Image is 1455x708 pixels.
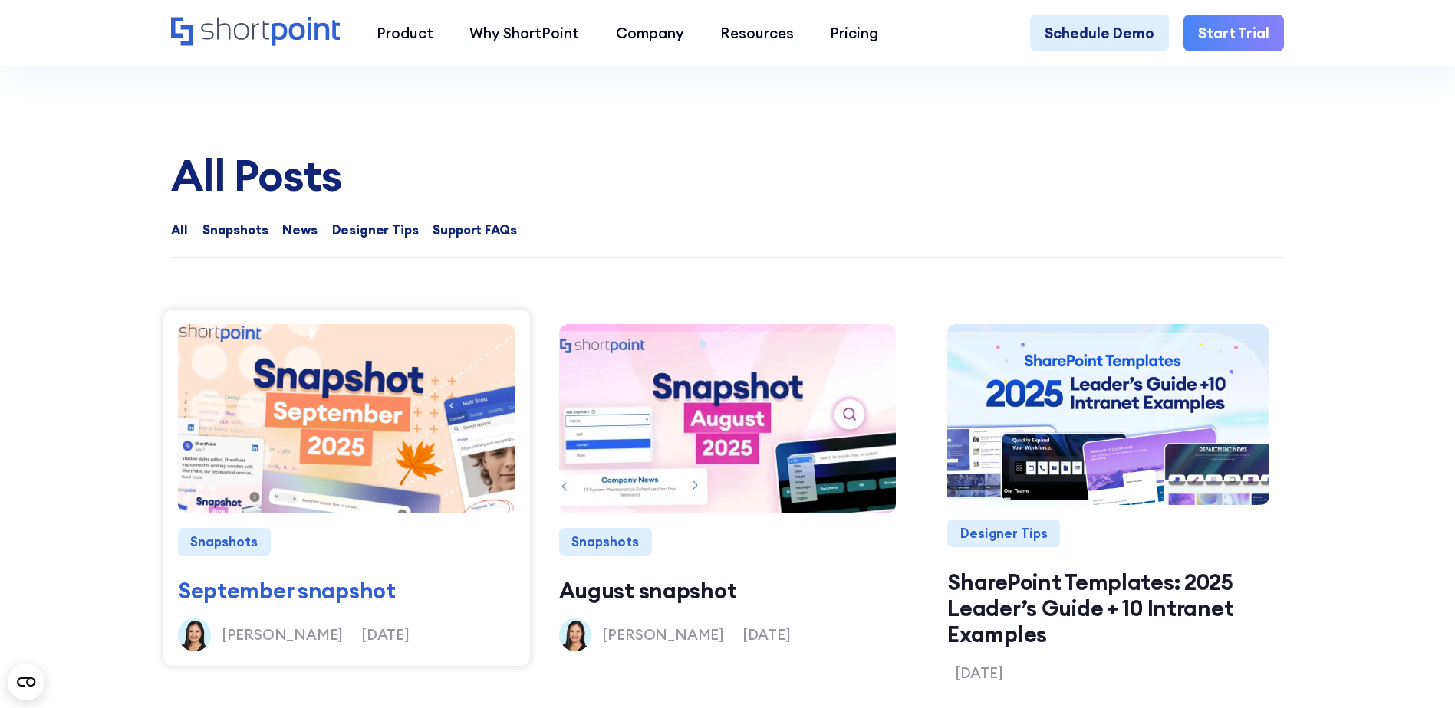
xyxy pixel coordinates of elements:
a: August snapshot [559,578,897,604]
span: News [282,221,317,240]
div: Product [377,22,433,44]
p: [DATE] [955,662,1003,683]
a: SharePoint Templates: 2025 Leader’s Guide + 10 Intranet Examples [947,569,1269,647]
div: Designer Tips [947,520,1060,548]
span: Designer Tips [332,221,419,240]
a: Schedule Demo [1030,15,1169,51]
a: September snapshot [178,578,515,604]
a: All [171,224,188,237]
a: Company [597,15,702,51]
button: Open CMP widget [8,664,44,700]
span: Snapshots [202,221,268,240]
div: All Posts [171,151,1284,199]
div: Snapshots [178,528,271,556]
a: Why ShortPoint [452,15,597,51]
form: Email Form [171,221,1284,259]
a: Start Trial [1183,15,1284,51]
span: Support FAQs [433,221,516,240]
div: Why ShortPoint [469,22,579,44]
p: [DATE] [742,624,791,645]
a: Product [358,15,451,51]
p: [DATE] [361,624,410,645]
p: [PERSON_NAME] [222,624,344,645]
a: Pricing [812,15,897,51]
a: Home [171,17,341,48]
div: Company [616,22,684,44]
a: Resources [702,15,811,51]
div: Resources [720,22,794,44]
p: [PERSON_NAME] [602,624,724,645]
div: Snapshots [559,528,652,556]
iframe: Chat Widget [1378,634,1455,708]
div: Pricing [830,22,878,44]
